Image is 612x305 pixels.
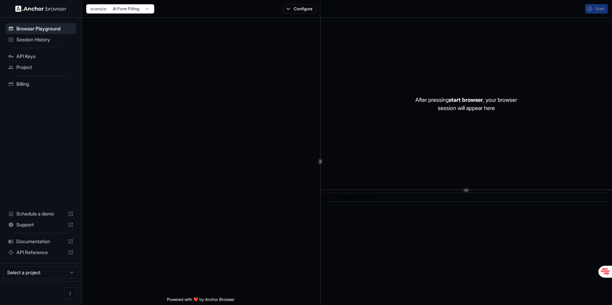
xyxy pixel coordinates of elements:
[167,297,235,305] span: Powered with ❤️ by Anchor Browser
[5,51,76,62] div: API Keys
[15,5,67,12] img: Anchor Logo
[16,25,73,32] span: Browser Playground
[16,64,73,71] span: Project
[5,219,76,230] div: Support
[16,81,73,87] span: Billing
[16,249,65,256] span: API Reference
[5,79,76,89] div: Billing
[5,34,76,45] div: Session History
[5,247,76,258] div: API Reference
[64,287,76,300] button: Open menu
[16,210,65,217] span: Schedule a demo
[16,238,65,245] span: Documentation
[5,208,76,219] div: Schedule a demo
[5,23,76,34] div: Browser Playground
[16,53,73,60] span: API Keys
[335,195,372,200] span: No logs to show
[16,36,73,43] span: Session History
[5,236,76,247] div: Documentation
[327,194,330,201] span: ​
[91,6,107,12] span: example:
[16,221,65,228] span: Support
[5,62,76,73] div: Project
[415,96,517,112] p: After pressing , your browser session will appear here
[283,4,316,14] button: Configure
[449,96,483,103] span: start browser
